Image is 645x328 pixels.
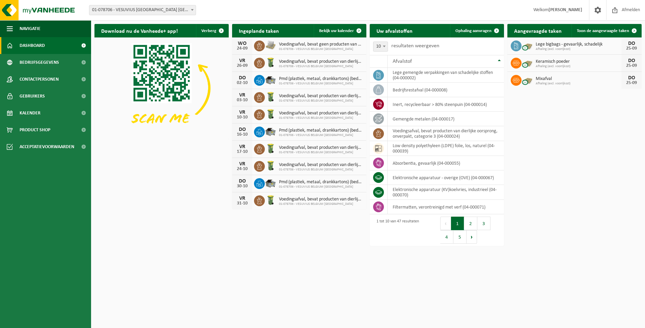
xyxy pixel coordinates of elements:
[232,24,286,37] h2: Ingeplande taken
[464,217,477,230] button: 2
[450,24,503,37] a: Ophaling aanvragen
[265,108,276,120] img: WB-0140-HPE-GN-50
[20,54,59,71] span: Bedrijfsgegevens
[235,92,249,98] div: VR
[235,115,249,120] div: 10-10
[235,81,249,85] div: 02-10
[388,156,504,170] td: absorbentia, gevaarlijk (04-000055)
[235,179,249,184] div: DO
[235,149,249,154] div: 17-10
[235,63,249,68] div: 26-09
[453,230,467,244] button: 5
[625,58,638,63] div: DO
[235,132,249,137] div: 16-10
[265,160,276,171] img: WB-0140-HPE-GN-50
[235,196,249,201] div: VR
[279,111,363,116] span: Voedingsafval, bevat producten van dierlijke oorsprong, onverpakt, categorie 3
[279,93,363,99] span: Voedingsafval, bevat producten van dierlijke oorsprong, onverpakt, categorie 3
[388,185,504,200] td: elektronische apparatuur (KV)koelvries, industrieel (04-000070)
[235,184,249,189] div: 30-10
[279,128,363,133] span: Pmd (plastiek, metaal, drankkartons) (bedrijven)
[201,29,216,33] span: Verberg
[94,37,229,138] img: Download de VHEPlus App
[373,42,388,51] span: 10
[279,133,363,137] span: 01-078706 - VESUVIUS BELGIUM [GEOGRAPHIC_DATA]
[279,76,363,82] span: Pmd (plastiek, metaal, drankkartons) (bedrijven)
[279,145,363,151] span: Voedingsafval, bevat producten van dierlijke oorsprong, onverpakt, categorie 3
[522,74,533,85] img: PB-CU
[571,24,641,37] a: Toon de aangevraagde taken
[625,81,638,85] div: 25-09
[265,91,276,103] img: WB-0140-HPE-GN-50
[373,216,419,244] div: 1 tot 10 van 47 resultaten
[235,161,249,167] div: VR
[279,168,363,172] span: 01-078706 - VESUVIUS BELGIUM [GEOGRAPHIC_DATA]
[625,41,638,46] div: DO
[196,24,228,37] button: Verberg
[536,47,621,51] span: Afhaling (excl. voorrijkost)
[265,126,276,137] img: WB-5000-GAL-GY-01
[455,29,492,33] span: Ophaling aanvragen
[522,39,533,51] img: PB-CU
[388,83,504,97] td: bedrijfsrestafval (04-000008)
[373,42,388,52] span: 10
[235,98,249,103] div: 03-10
[235,41,249,46] div: WO
[625,63,638,68] div: 25-09
[279,82,363,86] span: 01-078706 - VESUVIUS BELGIUM [GEOGRAPHIC_DATA]
[279,202,363,206] span: 01-078706 - VESUVIUS BELGIUM [GEOGRAPHIC_DATA]
[20,105,40,121] span: Kalender
[279,59,363,64] span: Voedingsafval, bevat producten van dierlijke oorsprong, onverpakt, categorie 3
[536,76,621,82] span: Mixafval
[279,47,363,51] span: 01-078706 - VESUVIUS BELGIUM [GEOGRAPHIC_DATA]
[388,200,504,214] td: filtermatten, verontreinigd met verf (04-000071)
[235,167,249,171] div: 24-10
[625,46,638,51] div: 25-09
[279,180,363,185] span: Pmd (plastiek, metaal, drankkartons) (bedrijven)
[265,143,276,154] img: WB-0140-HPE-GN-50
[507,24,568,37] h2: Aangevraagde taken
[20,138,74,155] span: Acceptatievoorwaarden
[265,74,276,85] img: WB-5000-GAL-GY-01
[388,68,504,83] td: lege gemengde verpakkingen van schadelijke stoffen (04-000002)
[440,230,453,244] button: 4
[20,71,59,88] span: Contactpersonen
[319,29,354,33] span: Bekijk uw kalender
[625,75,638,81] div: DO
[265,39,276,51] img: LP-PA-00000-WDN-11
[314,24,366,37] a: Bekijk uw kalender
[577,29,629,33] span: Toon de aangevraagde taken
[265,194,276,206] img: WB-0140-HPE-GN-50
[265,57,276,68] img: WB-0140-HPE-GN-50
[391,43,439,49] label: resultaten weergeven
[279,151,363,155] span: 01-078706 - VESUVIUS BELGIUM [GEOGRAPHIC_DATA]
[536,64,621,69] span: Afhaling (excl. voorrijkost)
[388,112,504,126] td: gemengde metalen (04-000017)
[279,185,363,189] span: 01-078706 - VESUVIUS BELGIUM [GEOGRAPHIC_DATA]
[536,82,621,86] span: Afhaling (excl. voorrijkost)
[20,20,40,37] span: Navigatie
[20,88,45,105] span: Gebruikers
[235,46,249,51] div: 24-09
[20,37,45,54] span: Dashboard
[388,141,504,156] td: low density polyethyleen (LDPE) folie, los, naturel (04-000039)
[370,24,419,37] h2: Uw afvalstoffen
[279,99,363,103] span: 01-078706 - VESUVIUS BELGIUM [GEOGRAPHIC_DATA]
[388,126,504,141] td: voedingsafval, bevat producten van dierlijke oorsprong, onverpakt, categorie 3 (04-000024)
[235,75,249,81] div: DO
[235,58,249,63] div: VR
[235,144,249,149] div: VR
[89,5,196,15] span: 01-078706 - VESUVIUS BELGIUM NV - OOSTENDE
[235,201,249,206] div: 31-10
[279,116,363,120] span: 01-078706 - VESUVIUS BELGIUM [GEOGRAPHIC_DATA]
[279,162,363,168] span: Voedingsafval, bevat producten van dierlijke oorsprong, onverpakt, categorie 3
[388,97,504,112] td: inert, recycleerbaar > 80% steenpuin (04-000014)
[522,57,533,68] img: PB-CU
[536,59,621,64] span: Keramisch poeder
[477,217,490,230] button: 3
[388,170,504,185] td: elektronische apparatuur - overige (OVE) (04-000067)
[20,121,50,138] span: Product Shop
[235,127,249,132] div: DO
[467,230,477,244] button: Next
